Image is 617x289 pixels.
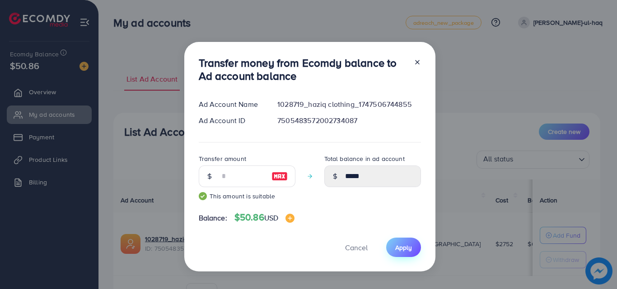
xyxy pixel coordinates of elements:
span: USD [264,213,278,223]
div: 1028719_haziq clothing_1747506744855 [270,99,428,110]
label: Transfer amount [199,154,246,163]
div: Ad Account Name [192,99,271,110]
div: 7505483572002734087 [270,115,428,126]
span: Cancel [345,243,368,252]
h3: Transfer money from Ecomdy balance to Ad account balance [199,56,407,83]
small: This amount is suitable [199,192,295,201]
button: Cancel [334,238,379,257]
div: Ad Account ID [192,115,271,126]
img: image [271,171,288,182]
img: guide [199,192,207,200]
h4: $50.86 [234,212,294,223]
button: Apply [386,238,421,257]
img: image [285,214,294,223]
span: Apply [395,243,412,252]
label: Total balance in ad account [324,154,405,163]
span: Balance: [199,213,227,223]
